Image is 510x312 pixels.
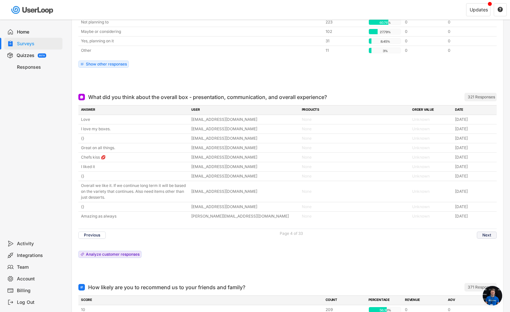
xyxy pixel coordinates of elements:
div: Surveys [17,41,60,47]
div: Yes, planning on it [81,38,322,44]
div: 0 [405,29,444,35]
div: None [302,145,408,151]
div: Unknown [412,126,451,132]
div: [EMAIL_ADDRESS][DOMAIN_NAME] [191,145,298,151]
div: Open chat [483,286,502,305]
div: Activity [17,241,60,247]
div: 0 [448,19,487,25]
div: DATE [455,107,494,113]
div: Other [81,48,322,53]
div: Great on all things. [81,145,187,151]
div: 0 [405,38,444,44]
div: [EMAIL_ADDRESS][DOMAIN_NAME] [191,126,298,132]
div: BETA [39,54,45,57]
div: 11 [326,48,365,53]
div: Unknown [412,189,451,194]
div: I love my boxes. [81,126,187,132]
div: [DATE] [455,126,494,132]
div: Maybe or considering [81,29,322,35]
div: [DATE] [455,213,494,219]
div: Unknown [412,173,451,179]
div: 31 [326,38,365,44]
div: [DATE] [455,204,494,210]
div: 0 [448,38,487,44]
div: [DATE] [455,164,494,170]
div: [EMAIL_ADDRESS][DOMAIN_NAME] [191,164,298,170]
div: Log Out [17,299,60,305]
div: [EMAIL_ADDRESS][DOMAIN_NAME] [191,135,298,141]
div: [EMAIL_ADDRESS][DOMAIN_NAME] [191,154,298,160]
div: Amazing as always [81,213,187,219]
div: Home [17,29,60,35]
div: 0 [405,48,444,53]
div: REVENUE [405,297,444,303]
div: Unknown [412,213,451,219]
div: 8.45% [370,38,400,44]
div: 27.79% [370,29,400,35]
img: Open Ended [80,95,84,99]
div: [DATE] [455,135,494,141]
div: Show other responses [86,62,127,66]
div: [PERSON_NAME][EMAIL_ADDRESS][DOMAIN_NAME] [191,213,298,219]
div: 0 [405,19,444,25]
div: [EMAIL_ADDRESS][DOMAIN_NAME] [191,173,298,179]
button: Previous [78,232,106,239]
div: 321 Responses [468,94,495,100]
div: None [302,117,408,122]
div: SCORE [81,297,322,303]
div: None [302,213,408,219]
div: COUNT [326,297,365,303]
div: {} [81,135,187,141]
div: [DATE] [455,189,494,194]
div: [EMAIL_ADDRESS][DOMAIN_NAME] [191,189,298,194]
div: 0 [448,48,487,53]
div: None [302,126,408,132]
div: Unknown [412,154,451,160]
div: USER [191,107,298,113]
div: I liked it [81,164,187,170]
div: [EMAIL_ADDRESS][DOMAIN_NAME] [191,204,298,210]
div: ORDER VALUE [412,107,451,113]
div: 60.76% [370,20,400,25]
div: ANSWER [81,107,187,113]
div: None [302,173,408,179]
text:  [498,7,503,12]
div: None [302,204,408,210]
div: Responses [17,64,60,70]
div: Analyze customer responses [86,252,140,256]
div: None [302,135,408,141]
div: {} [81,204,187,210]
div: PERCENTAGE [369,297,401,303]
img: Number Score [80,285,84,289]
div: 3% [370,48,400,54]
div: 102 [326,29,365,35]
div: [DATE] [455,173,494,179]
div: Overall we like it. If we continue long term it will be based on the variety that continues. Also... [81,183,187,200]
div: {} [81,173,187,179]
div: Love [81,117,187,122]
button: Next [477,232,497,239]
div: Page 4 of 33 [280,232,303,235]
div: Unknown [412,164,451,170]
div: Integrations [17,252,60,259]
div: None [302,164,408,170]
div: [DATE] [455,145,494,151]
div: [EMAIL_ADDRESS][DOMAIN_NAME] [191,117,298,122]
div: Unknown [412,135,451,141]
div: 223 [326,19,365,25]
div: How likely are you to recommend us to your friends and family? [88,283,245,291]
div: What did you think about the overall box - presentation, communication, and overall experience? [88,93,327,101]
div: Chefs kiss 💋 [81,154,187,160]
div: Unknown [412,117,451,122]
div: [DATE] [455,154,494,160]
div: Unknown [412,204,451,210]
div: [DATE] [455,117,494,122]
div: None [302,189,408,194]
div: Billing [17,288,60,294]
div: Account [17,276,60,282]
button:  [497,7,503,13]
div: Team [17,264,60,270]
div: Updates [470,7,488,12]
div: 0 [448,29,487,35]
